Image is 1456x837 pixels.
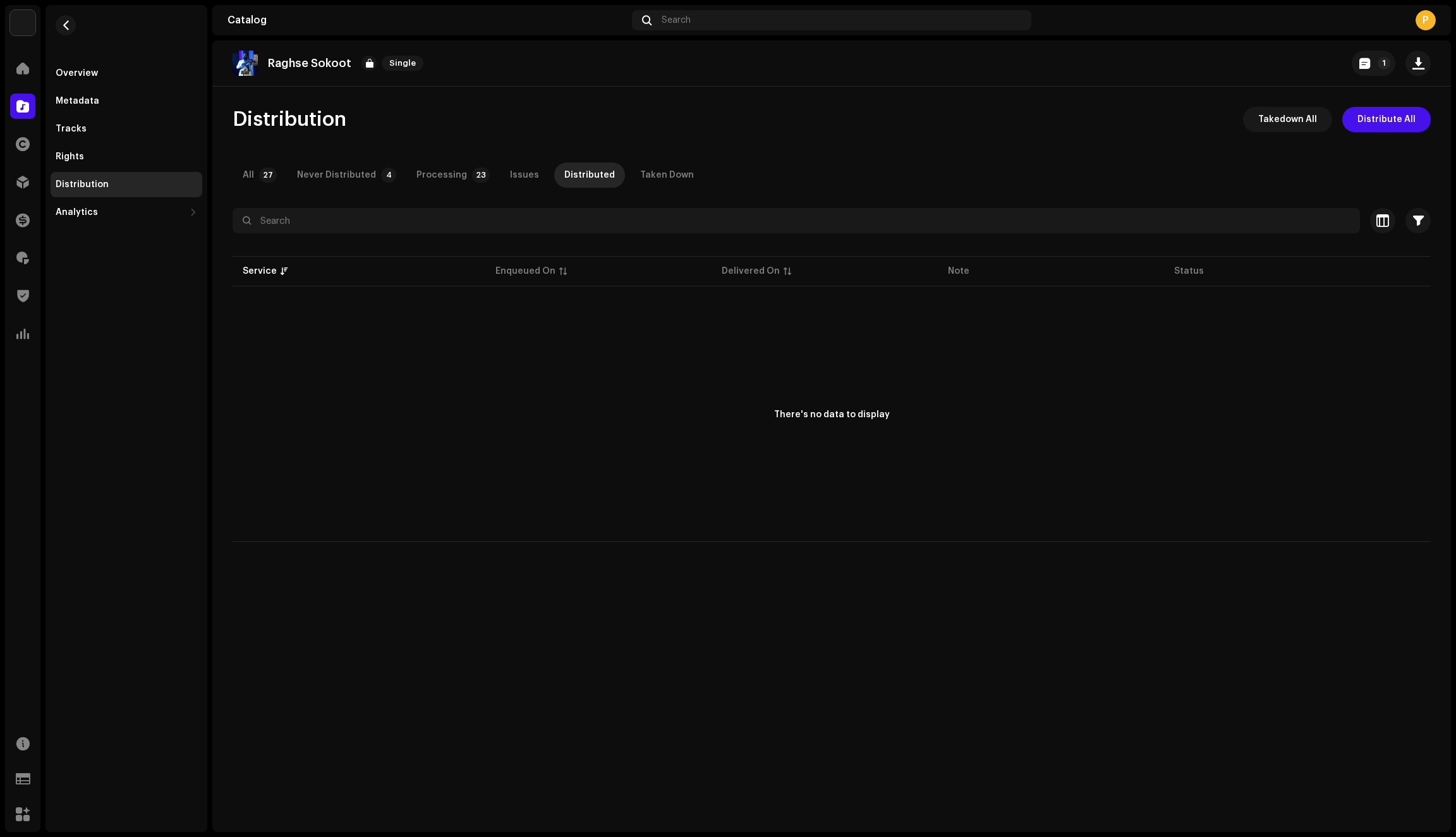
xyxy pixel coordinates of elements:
div: P [1416,10,1436,30]
div: All [243,162,254,188]
p-badge: 1 [1378,57,1390,70]
button: 1 [1352,51,1395,76]
button: Takedown All [1243,107,1332,132]
re-m-nav-dropdown: Analytics [51,200,202,225]
re-m-nav-item: Tracks [51,116,202,142]
div: Overview [56,68,98,78]
div: Never Distributed [297,162,376,188]
re-m-nav-item: Overview [51,61,202,86]
p-badge: 23 [472,168,490,183]
img: 6dfc84ee-69e5-4cae-a1fb-b2a148a81d2f [10,10,35,35]
div: Catalog [227,15,627,25]
div: Distribution [56,180,109,190]
span: Takedown All [1258,107,1317,132]
div: Tracks [56,124,87,134]
button: Distribute All [1342,107,1431,132]
p: Raghse Sokoot [268,57,351,70]
div: Issues [510,162,539,188]
span: Distribution [233,107,346,132]
p-badge: 4 [381,168,396,183]
span: Distribute All [1357,107,1416,132]
p-badge: 27 [259,168,277,183]
span: Search [662,15,691,25]
img: 9b0fbd24-1925-4e46-917c-54b8d18f5fd2 [233,51,258,76]
re-m-nav-item: Rights [51,144,202,169]
re-m-nav-item: Distribution [51,172,202,197]
re-m-nav-item: Metadata [51,89,202,114]
div: Processing [416,162,467,188]
div: Distributed [564,162,615,188]
div: Rights [56,152,84,162]
div: Taken Down [640,162,694,188]
div: Analytics [56,207,98,217]
div: Metadata [56,96,99,106]
input: Search [233,208,1360,233]
div: There's no data to display [774,408,890,422]
span: Single [382,56,423,71]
